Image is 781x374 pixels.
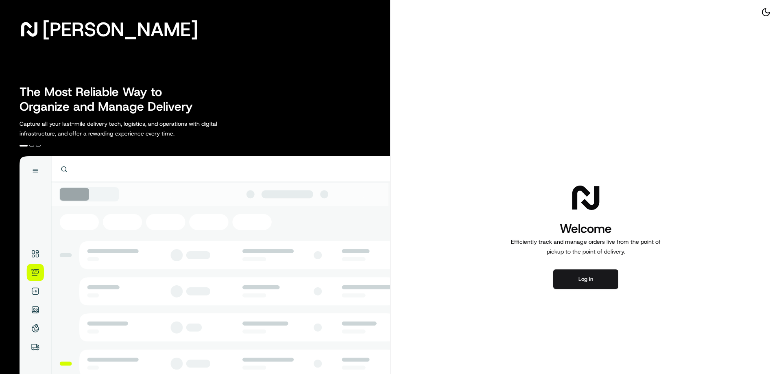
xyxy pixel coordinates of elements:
h2: The Most Reliable Way to Organize and Manage Delivery [20,85,202,114]
h1: Welcome [508,221,664,237]
button: Log in [553,269,618,289]
p: Efficiently track and manage orders live from the point of pickup to the point of delivery. [508,237,664,256]
span: [PERSON_NAME] [42,21,198,37]
p: Capture all your last-mile delivery tech, logistics, and operations with digital infrastructure, ... [20,119,254,138]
